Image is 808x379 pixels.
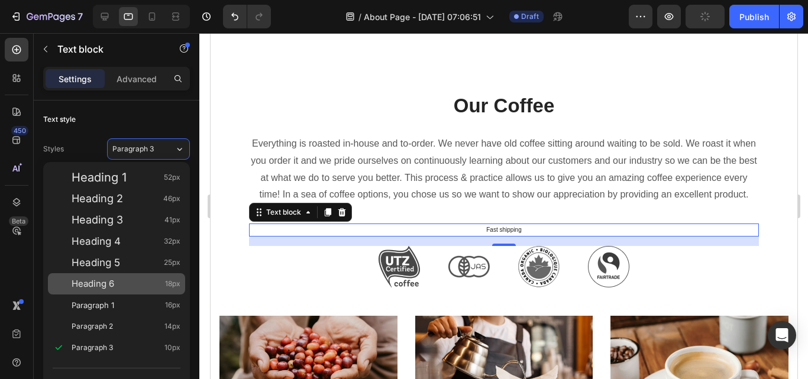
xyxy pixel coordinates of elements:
[72,342,113,354] span: Paragraph 3
[164,342,180,354] span: 10px
[5,5,88,28] button: 7
[72,171,127,183] span: Heading 1
[72,193,123,205] span: Heading 2
[165,299,180,311] span: 16px
[223,5,271,28] div: Undo/Redo
[211,33,797,379] iframe: Design area
[72,299,114,311] span: Paragraph 1
[11,126,28,135] div: 450
[358,11,361,23] span: /
[43,144,64,154] div: Styles
[112,144,154,154] span: Paragraph 3
[164,171,180,183] span: 52px
[238,213,279,254] img: Alt Image
[43,114,76,125] div: Text style
[164,320,180,332] span: 14px
[729,5,779,28] button: Publish
[57,42,158,56] p: Text block
[72,320,113,332] span: Paragraph 2
[377,213,419,254] img: Alt Image
[164,257,180,268] span: 25px
[165,278,180,290] span: 18px
[77,9,83,24] p: 7
[72,278,114,290] span: Heading 6
[164,235,180,247] span: 32px
[521,11,539,22] span: Draft
[117,73,157,85] p: Advanced
[72,235,121,247] span: Heading 4
[364,11,481,23] span: About Page - [DATE] 07:06:51
[107,138,190,160] button: Paragraph 3
[308,213,349,254] img: Alt Image
[72,257,120,268] span: Heading 5
[164,214,180,226] span: 41px
[72,214,123,226] span: Heading 3
[59,73,92,85] p: Settings
[739,11,769,23] div: Publish
[163,193,180,205] span: 46px
[768,321,796,349] div: Open Intercom Messenger
[9,216,28,226] div: Beta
